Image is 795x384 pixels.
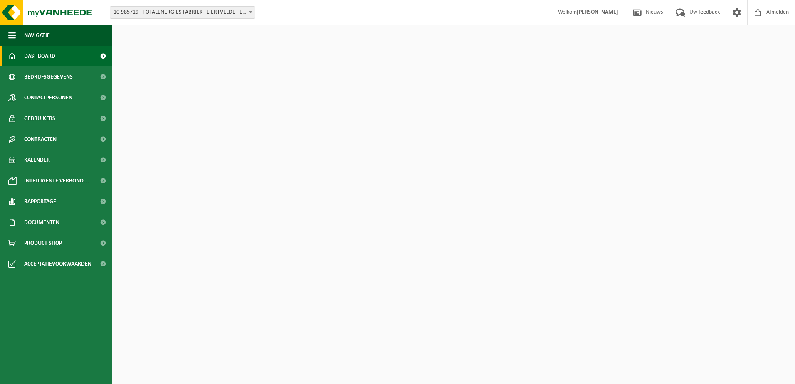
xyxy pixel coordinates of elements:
span: Dashboard [24,46,55,66]
span: Contactpersonen [24,87,72,108]
span: 10-985719 - TOTALENERGIES-FABRIEK TE ERTVELDE - ERTVELDE [110,7,255,18]
span: Intelligente verbond... [24,170,89,191]
span: Acceptatievoorwaarden [24,254,91,274]
span: Bedrijfsgegevens [24,66,73,87]
span: 10-985719 - TOTALENERGIES-FABRIEK TE ERTVELDE - ERTVELDE [110,6,255,19]
span: Navigatie [24,25,50,46]
strong: [PERSON_NAME] [577,9,618,15]
span: Gebruikers [24,108,55,129]
span: Rapportage [24,191,56,212]
span: Product Shop [24,233,62,254]
span: Documenten [24,212,59,233]
span: Contracten [24,129,57,150]
span: Kalender [24,150,50,170]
